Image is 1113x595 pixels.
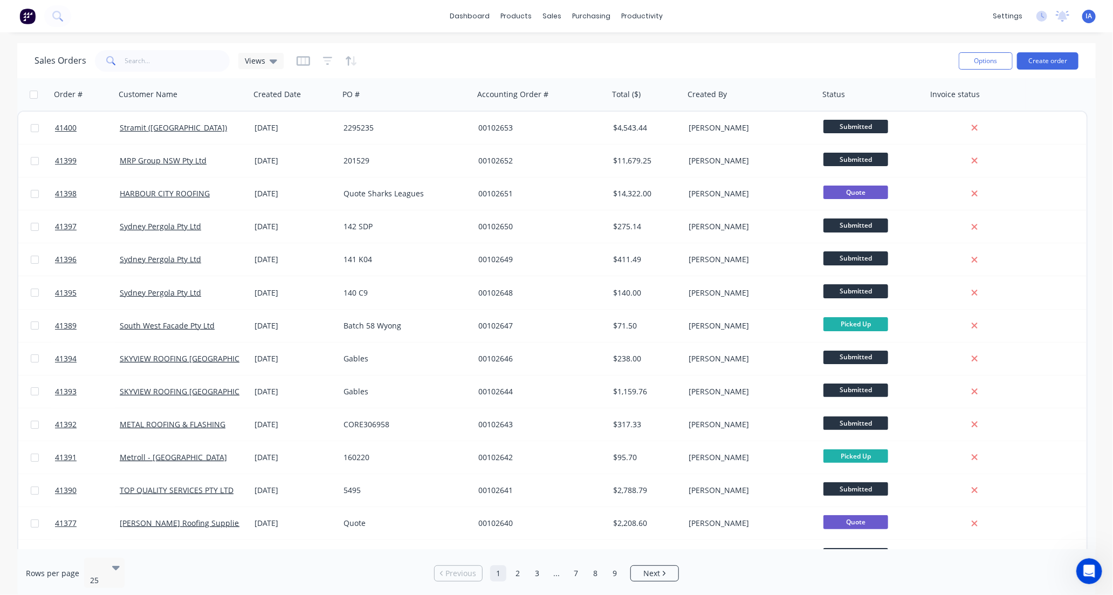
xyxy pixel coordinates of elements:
input: Search... [125,50,230,72]
iframe: Intercom live chat [1076,558,1102,584]
button: Create order [1017,52,1078,70]
a: 41394 [55,343,120,375]
div: Quote [343,518,463,529]
div: Created Date [253,89,301,100]
div: [DATE] [255,155,335,166]
span: 41396 [55,254,77,265]
span: Previous [446,568,477,579]
span: Submitted [823,384,888,397]
div: 00102641 [478,485,598,496]
a: Previous page [435,568,482,579]
span: Submitted [823,251,888,265]
div: $14,322.00 [613,188,677,199]
div: Customer Name [119,89,177,100]
a: Sydney Pergola Pty Ltd [120,254,201,264]
div: 00102642 [478,452,598,463]
span: 41392 [55,419,77,430]
span: Quote [823,186,888,199]
div: [DATE] [255,254,335,265]
a: 41397 [55,210,120,243]
a: 41388 [55,540,120,572]
div: 00102648 [478,288,598,298]
span: IA [1086,11,1093,21]
a: Page 1 is your current page [490,565,506,582]
a: Stramit ([GEOGRAPHIC_DATA]) [120,122,227,133]
div: productivity [616,8,669,24]
div: $275.14 [613,221,677,232]
div: 201529 [343,155,463,166]
div: 00102647 [478,320,598,331]
a: 41390 [55,474,120,507]
div: 00102650 [478,221,598,232]
div: Gables [343,353,463,364]
a: Page 3 [529,565,545,582]
div: [DATE] [255,353,335,364]
span: Picked Up [823,449,888,463]
span: Quote [823,515,888,529]
div: [DATE] [255,122,335,133]
span: 41397 [55,221,77,232]
a: 41389 [55,310,120,342]
div: 00102643 [478,419,598,430]
div: 2295235 [343,122,463,133]
div: [PERSON_NAME] [689,320,808,331]
div: 141 K04 [343,254,463,265]
div: Status [822,89,845,100]
a: Metroll - [GEOGRAPHIC_DATA] [120,452,227,462]
div: $4,543.44 [613,122,677,133]
div: [DATE] [255,320,335,331]
a: Page 8 [587,565,603,582]
div: 142 SDP [343,221,463,232]
div: [DATE] [255,419,335,430]
div: [DATE] [255,188,335,199]
div: Invoice status [930,89,980,100]
a: 41395 [55,277,120,309]
div: PO # [342,89,360,100]
div: Order # [54,89,83,100]
a: 41392 [55,408,120,441]
span: Picked Up [823,317,888,331]
div: purchasing [567,8,616,24]
span: 41390 [55,485,77,496]
ul: Pagination [430,565,683,582]
a: TOP QUALITY SERVICES PTY LTD [120,485,233,495]
a: South West Facade Pty Ltd [120,320,215,331]
div: Total ($) [612,89,641,100]
span: Submitted [823,218,888,232]
span: 41394 [55,353,77,364]
span: Submitted [823,284,888,298]
a: 41377 [55,507,120,539]
a: Sydney Pergola Pty Ltd [120,288,201,298]
a: SKYVIEW ROOFING [GEOGRAPHIC_DATA] P/L [120,386,277,396]
span: 41391 [55,452,77,463]
span: Rows per page [26,568,79,579]
h1: Sales Orders [35,56,86,66]
div: [PERSON_NAME] [689,122,808,133]
div: $317.33 [613,419,677,430]
a: 41399 [55,145,120,177]
a: Jump forward [548,565,565,582]
a: 41398 [55,177,120,210]
div: [PERSON_NAME] [689,485,808,496]
div: [DATE] [255,485,335,496]
a: [PERSON_NAME] Roofing Supplies [120,518,243,528]
div: $1,159.76 [613,386,677,397]
div: 00102652 [478,155,598,166]
div: [PERSON_NAME] [689,419,808,430]
a: 41396 [55,243,120,276]
div: [PERSON_NAME] [689,452,808,463]
div: 00102646 [478,353,598,364]
a: Page 2 [510,565,526,582]
div: $2,208.60 [613,518,677,529]
span: Submitted [823,120,888,133]
div: Batch 58 Wyong [343,320,463,331]
div: [DATE] [255,288,335,298]
a: MRP Group NSW Pty Ltd [120,155,207,166]
span: 41399 [55,155,77,166]
div: 160220 [343,452,463,463]
div: 00102644 [478,386,598,397]
div: $2,788.79 [613,485,677,496]
div: [PERSON_NAME] [689,518,808,529]
a: 41393 [55,375,120,408]
a: 41391 [55,441,120,474]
